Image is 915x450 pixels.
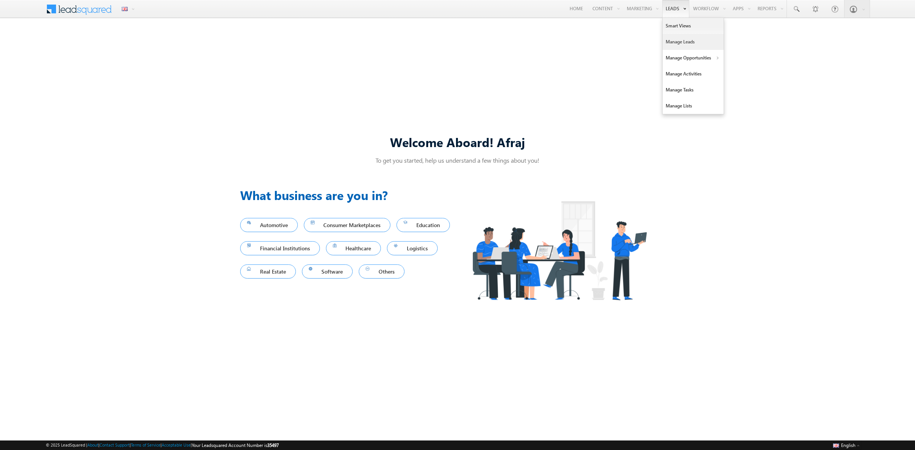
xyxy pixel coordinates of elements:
span: Financial Institutions [247,243,313,253]
span: Others [366,266,398,277]
p: To get you started, help us understand a few things about you! [240,156,675,164]
img: Industry.png [457,186,661,315]
a: Manage Tasks [663,82,724,98]
a: Manage Leads [663,34,724,50]
span: Healthcare [333,243,374,253]
span: Automotive [247,220,291,230]
span: Real Estate [247,266,289,277]
a: Acceptable Use [162,442,191,447]
span: English [841,442,856,448]
span: Your Leadsquared Account Number is [192,442,279,448]
a: Manage Lists [663,98,724,114]
span: © 2025 LeadSquared | | | | | [46,442,279,449]
span: Consumer Marketplaces [311,220,384,230]
button: English [831,440,862,450]
a: Manage Opportunities [663,50,724,66]
a: Terms of Service [131,442,161,447]
div: Welcome Aboard! Afraj [240,134,675,150]
span: Software [309,266,346,277]
a: About [87,442,98,447]
h3: What business are you in? [240,186,457,204]
a: Contact Support [100,442,130,447]
span: Logistics [394,243,431,253]
a: Manage Activities [663,66,724,82]
span: 35497 [267,442,279,448]
a: Smart Views [663,18,724,34]
span: Education [403,220,443,230]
